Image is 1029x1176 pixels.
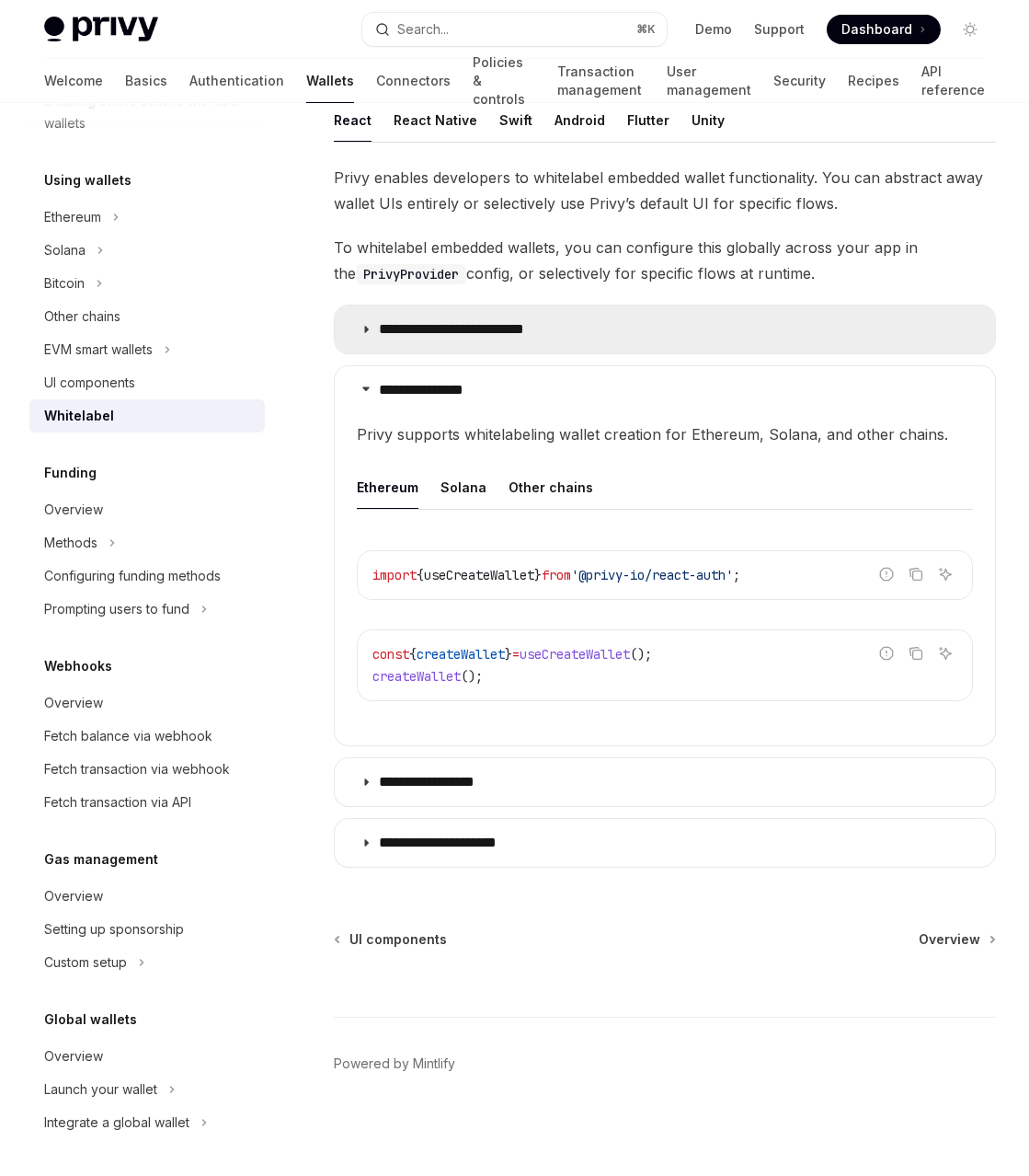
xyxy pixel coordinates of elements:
div: Whitelabel [44,405,114,427]
a: Policies & controls [473,59,535,103]
div: Custom setup [44,951,127,974]
span: useCreateWallet [520,646,630,663]
span: from [542,567,571,583]
span: = [512,646,520,663]
div: Setting up sponsorship [44,918,184,940]
div: Fetch transaction via webhook [44,758,230,780]
span: (); [461,668,483,685]
a: Overview [29,880,265,913]
a: Welcome [44,59,103,103]
button: Swift [499,98,532,142]
div: Overview [44,885,103,907]
a: Support [754,20,805,39]
div: EVM smart wallets [44,339,153,361]
div: Other chains [44,306,120,328]
a: Connectors [376,59,451,103]
span: { [417,567,424,583]
div: Integrate a global wallet [44,1112,189,1134]
a: Basics [125,59,167,103]
a: Dashboard [827,15,941,44]
span: Privy enables developers to whitelabel embedded wallet functionality. You can abstract away walle... [334,165,996,216]
span: Dashboard [841,20,912,39]
button: Toggle dark mode [955,15,985,44]
span: } [505,646,512,663]
button: Ask AI [933,641,957,665]
a: Powered by Mintlify [334,1055,455,1073]
div: Overview [44,692,103,714]
button: Toggle EVM smart wallets section [29,333,265,366]
h5: Global wallets [44,1009,137,1031]
span: (); [630,646,652,663]
span: Privy supports whitelabeling wallet creation for Ethereum, Solana, and other chains. [357,421,973,447]
div: Fetch balance via webhook [44,725,212,747]
a: Setting up sponsorship [29,913,265,946]
button: Toggle Custom setup section [29,946,265,979]
a: Fetch transaction via API [29,786,265,819]
span: } [534,567,542,583]
div: Methods [44,532,97,554]
button: Other chains [509,466,593,509]
button: Report incorrect code [875,562,898,586]
span: UI components [349,930,447,949]
button: Ask AI [933,562,957,586]
div: Overview [44,499,103,521]
span: createWallet [372,668,461,685]
button: Toggle Ethereum section [29,201,265,234]
a: Wallets [306,59,354,103]
img: light logo [44,17,158,42]
a: Recipes [848,59,899,103]
span: Overview [919,930,980,949]
div: Configuring funding methods [44,565,221,587]
h5: Webhooks [44,655,112,677]
code: PrivyProvider [356,264,466,284]
a: API reference [921,59,985,103]
span: useCreateWallet [424,567,534,583]
a: UI components [336,930,447,949]
a: User management [667,59,751,103]
div: Launch your wallet [44,1078,157,1101]
a: Transaction management [557,59,645,103]
span: '@privy-io/react-auth' [571,567,733,583]
a: UI components [29,366,265,399]
a: Overview [29,686,265,720]
div: Bitcoin [44,272,85,294]
span: createWallet [417,646,505,663]
span: ⌘ K [636,22,656,37]
span: To whitelabel embedded wallets, you can configure this globally across your app in the config, or... [334,235,996,286]
div: Search... [397,18,449,40]
a: Authentication [189,59,284,103]
div: Fetch transaction via API [44,791,191,813]
div: Prompting users to fund [44,598,189,620]
span: { [409,646,417,663]
h5: Using wallets [44,169,131,191]
button: Solana [440,466,486,509]
button: Android [555,98,605,142]
a: Fetch transaction via webhook [29,753,265,786]
a: Overview [29,1040,265,1073]
span: const [372,646,409,663]
a: Whitelabel [29,399,265,432]
button: Toggle Launch your wallet section [29,1073,265,1106]
button: React Native [394,98,477,142]
button: Toggle Bitcoin section [29,267,265,300]
a: Overview [919,930,994,949]
button: Copy the contents from the code block [904,562,928,586]
button: Toggle Prompting users to fund section [29,593,265,626]
span: import [372,567,417,583]
h5: Funding [44,462,97,484]
button: Toggle Integrate a global wallet section [29,1106,265,1139]
button: Toggle Solana section [29,234,265,267]
button: Unity [692,98,725,142]
button: Ethereum [357,466,418,509]
h5: Gas management [44,848,158,870]
a: Fetch balance via webhook [29,720,265,753]
button: Flutter [627,98,669,142]
button: Copy the contents from the code block [904,641,928,665]
button: Open search [362,13,666,46]
div: UI components [44,372,135,394]
div: Ethereum [44,206,101,228]
button: Report incorrect code [875,641,898,665]
span: ; [733,567,740,583]
a: Configuring funding methods [29,559,265,593]
div: Solana [44,239,86,261]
